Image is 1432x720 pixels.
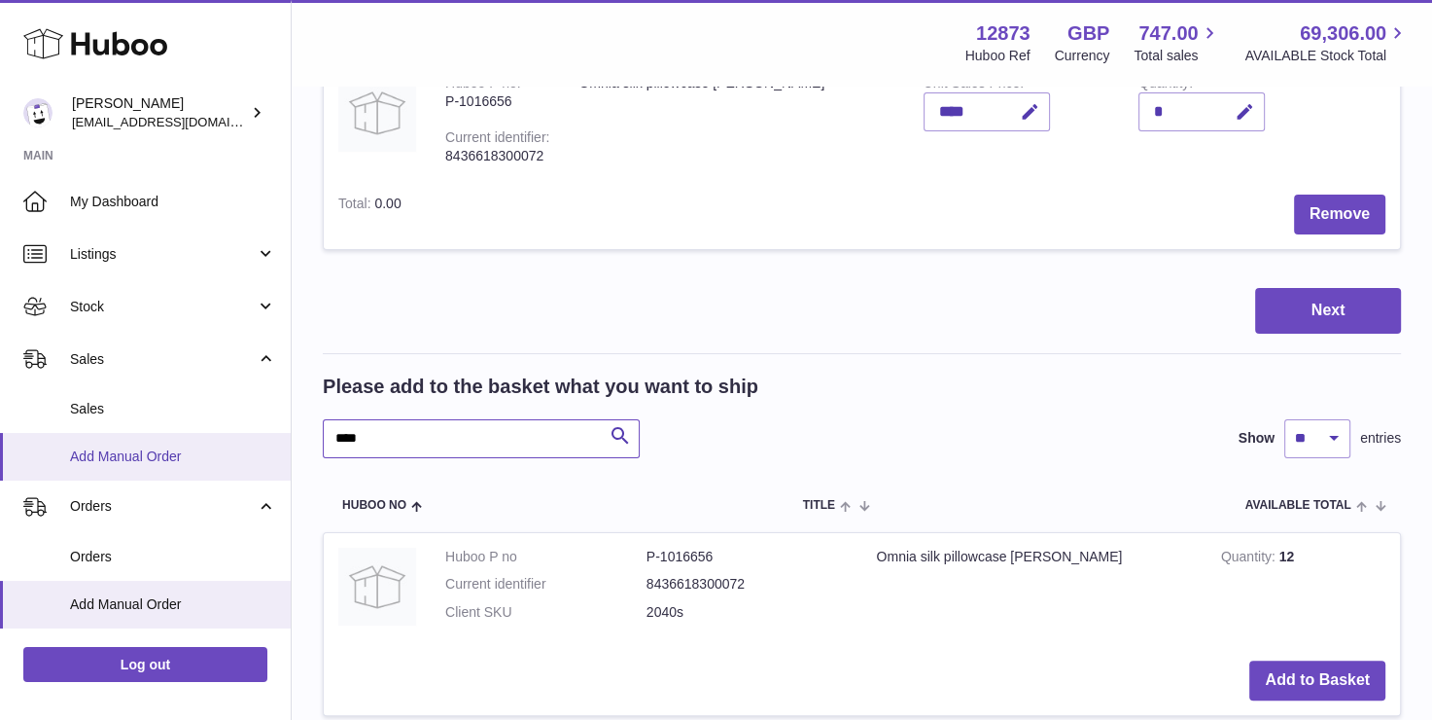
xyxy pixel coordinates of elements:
a: 747.00 Total sales [1134,20,1220,65]
strong: 12873 [976,20,1030,47]
span: 0.00 [374,196,401,211]
a: 69,306.00 AVAILABLE Stock Total [1244,20,1409,65]
span: Huboo no [342,499,406,512]
span: Sales [70,400,276,418]
div: [PERSON_NAME] [72,94,247,131]
span: Add Manual Order [70,595,276,614]
button: Next [1255,288,1401,334]
h2: Please add to the basket what you want to ship [323,374,758,400]
td: Omnia silk pillowcase [PERSON_NAME] [862,533,1206,647]
img: Omnia silk pillowcase Moon fern [338,548,416,626]
span: entries [1360,429,1401,448]
span: AVAILABLE Total [1245,499,1351,512]
span: 69,306.00 [1300,20,1386,47]
dt: Client SKU [445,603,646,622]
span: Sales [70,350,256,369]
button: Remove [1294,195,1385,234]
span: Orders [70,548,276,566]
dt: Huboo P no [445,548,646,566]
span: Total sales [1134,47,1220,65]
span: Orders [70,497,256,516]
label: Show [1239,429,1275,448]
span: Stock [70,298,256,316]
button: Add to Basket [1249,661,1385,701]
span: My Dashboard [70,193,276,211]
img: Omnia silk pillowcase Moon fern [338,74,416,152]
strong: Quantity [1221,549,1279,569]
td: Omnia silk pillowcase [PERSON_NAME] [564,59,908,180]
div: Huboo Ref [965,47,1030,65]
dd: 2040s [646,603,848,622]
span: 747.00 [1138,20,1198,47]
span: Listings [70,245,256,264]
span: Add Manual Order [70,448,276,466]
span: [EMAIL_ADDRESS][DOMAIN_NAME] [72,114,286,129]
span: AVAILABLE Stock Total [1244,47,1409,65]
a: Log out [23,647,267,682]
img: tikhon.oleinikov@sleepandglow.com [23,98,52,127]
dt: Current identifier [445,575,646,594]
td: 12 [1206,533,1400,647]
div: Currency [1055,47,1110,65]
div: Current identifier [445,129,549,150]
label: Total [338,196,374,216]
div: P-1016656 [445,92,549,111]
dd: P-1016656 [646,548,848,566]
span: Title [803,499,835,512]
dd: 8436618300072 [646,575,848,594]
strong: GBP [1067,20,1109,47]
div: 8436618300072 [445,147,549,165]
